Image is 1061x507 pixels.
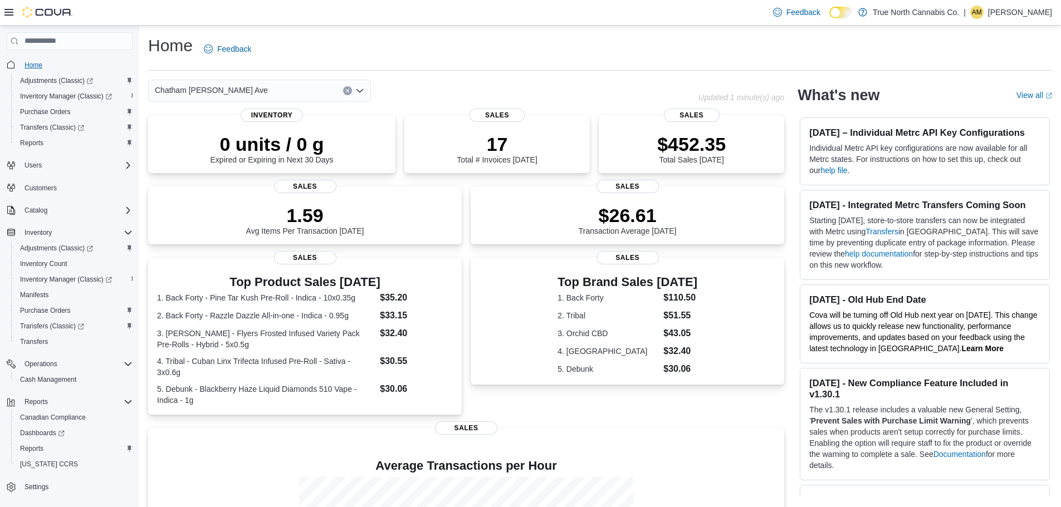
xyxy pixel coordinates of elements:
[16,304,75,317] a: Purchase Orders
[809,311,1037,353] span: Cova will be turning off Old Hub next year on [DATE]. This change allows us to quickly release ne...
[211,133,334,164] div: Expired or Expiring in Next 30 Days
[558,328,659,339] dt: 3. Orchid CBD
[962,344,1004,353] a: Learn More
[2,203,137,218] button: Catalog
[16,335,133,348] span: Transfers
[11,318,137,334] a: Transfers (Classic)
[25,483,48,491] span: Settings
[11,120,137,135] a: Transfers (Classic)
[20,357,133,371] span: Operations
[16,426,133,440] span: Dashboards
[16,319,89,333] a: Transfers (Classic)
[16,288,133,302] span: Manifests
[829,7,853,18] input: Dark Mode
[11,88,137,104] a: Inventory Manager (Classic)
[20,226,56,239] button: Inventory
[157,292,375,303] dt: 1. Back Forty - Pine Tar Kush Pre-Roll - Indica - 10x0.35g
[809,199,1040,210] h3: [DATE] - Integrated Metrc Transfers Coming Soon
[809,142,1040,176] p: Individual Metrc API key configurations are now available for all Metrc states. For instructions ...
[16,411,90,424] a: Canadian Compliance
[20,375,76,384] span: Cash Management
[16,136,133,150] span: Reports
[657,133,726,164] div: Total Sales [DATE]
[558,346,659,357] dt: 4. [GEOGRAPHIC_DATA]
[16,457,133,471] span: Washington CCRS
[16,335,52,348] a: Transfers
[11,73,137,88] a: Adjustments (Classic)
[20,259,67,268] span: Inventory Count
[1045,92,1052,99] svg: External link
[457,133,537,164] div: Total # Invoices [DATE]
[380,291,453,304] dd: $35.20
[16,257,72,270] a: Inventory Count
[25,184,57,193] span: Customers
[470,109,525,122] span: Sales
[157,459,775,472] h4: Average Transactions per Hour
[217,43,251,55] span: Feedback
[16,304,133,317] span: Purchase Orders
[11,104,137,120] button: Purchase Orders
[2,157,137,173] button: Users
[16,273,133,286] span: Inventory Manager (Classic)
[16,105,75,119] a: Purchase Orders
[558,292,659,303] dt: 1. Back Forty
[2,356,137,372] button: Operations
[16,288,53,302] a: Manifests
[20,357,62,371] button: Operations
[11,425,137,441] a: Dashboards
[20,395,52,408] button: Reports
[663,291,697,304] dd: $110.50
[558,363,659,375] dt: 5. Debunk
[25,206,47,215] span: Catalog
[873,6,959,19] p: True North Cannabis Co.
[596,251,659,264] span: Sales
[933,450,986,459] a: Documentation
[241,109,303,122] span: Inventory
[16,90,133,103] span: Inventory Manager (Classic)
[20,337,48,346] span: Transfers
[199,38,256,60] a: Feedback
[798,86,879,104] h2: What's new
[11,441,137,456] button: Reports
[657,133,726,155] p: $452.35
[579,204,677,227] p: $26.61
[20,58,133,72] span: Home
[380,355,453,368] dd: $30.55
[20,139,43,147] span: Reports
[20,460,78,469] span: [US_STATE] CCRS
[811,416,971,425] strong: Prevent Sales with Purchase Limit Warning
[20,204,133,217] span: Catalog
[972,6,982,19] span: AM
[20,429,65,437] span: Dashboards
[20,395,133,408] span: Reports
[20,159,133,172] span: Users
[16,121,89,134] a: Transfers (Classic)
[16,257,133,270] span: Inventory Count
[25,61,42,70] span: Home
[274,251,336,264] span: Sales
[2,180,137,196] button: Customers
[25,397,48,406] span: Reports
[20,159,46,172] button: Users
[380,382,453,396] dd: $30.06
[20,480,133,494] span: Settings
[579,204,677,235] div: Transaction Average [DATE]
[246,204,364,227] p: 1.59
[11,287,137,303] button: Manifests
[558,275,697,289] h3: Top Brand Sales [DATE]
[11,303,137,318] button: Purchase Orders
[829,18,830,19] span: Dark Mode
[20,92,112,101] span: Inventory Manager (Classic)
[663,327,697,340] dd: $43.05
[664,109,720,122] span: Sales
[20,291,48,299] span: Manifests
[698,93,784,102] p: Updated 1 minute(s) ago
[16,136,48,150] a: Reports
[7,52,133,504] nav: Complex example
[157,383,375,406] dt: 5. Debunk - Blackberry Haze Liquid Diamonds 510 Vape - Indica - 1g
[20,204,52,217] button: Catalog
[845,249,913,258] a: help documentation
[157,310,375,321] dt: 2. Back Forty - Razzle Dazzle All-in-one - Indica - 0.95g
[11,410,137,425] button: Canadian Compliance
[16,121,133,134] span: Transfers (Classic)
